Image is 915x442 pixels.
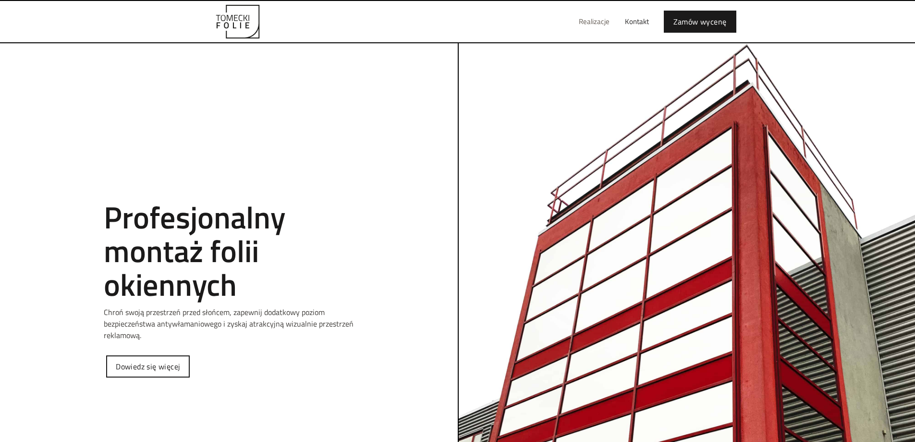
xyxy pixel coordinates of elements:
[104,306,354,341] p: Chroń swoją przestrzeń przed słońcem, zapewnij dodatkowy poziom bezpieczeństwa antywłamaniowego i...
[617,6,657,37] a: Kontakt
[104,200,354,302] h2: Profesjonalny montaż folii okiennych
[571,6,617,37] a: Realizacje
[104,176,354,186] h1: Tomecki folie
[664,11,736,33] a: Zamów wycenę
[106,355,190,378] a: Dowiedz się więcej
